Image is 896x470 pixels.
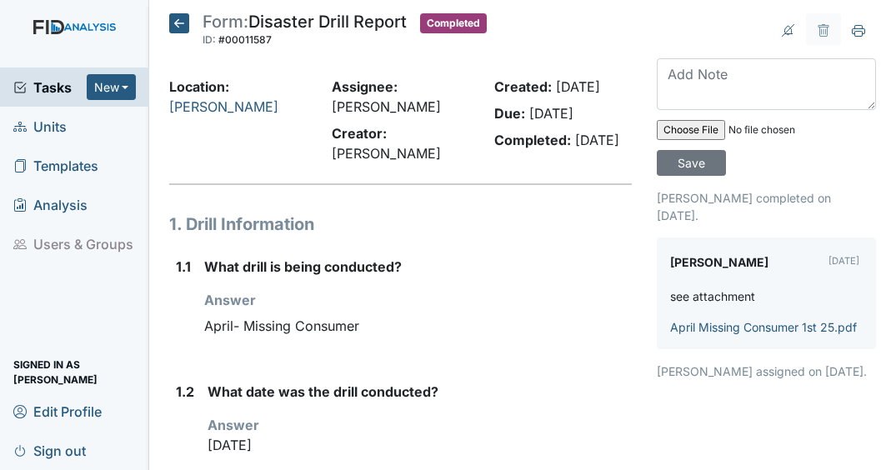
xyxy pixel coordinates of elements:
span: Completed [420,13,487,33]
span: Form: [203,12,248,32]
span: [DATE] [529,105,573,122]
span: Edit Profile [13,398,102,424]
span: ID: [203,33,216,46]
span: Units [13,113,67,139]
a: [PERSON_NAME] [169,98,278,115]
strong: Created: [494,78,552,95]
label: [PERSON_NAME] [670,251,768,274]
input: Save [657,150,726,176]
span: Analysis [13,192,88,217]
h1: 1. Drill Information [169,212,632,237]
span: [DATE] [575,132,619,148]
button: New [87,74,137,100]
span: [DATE] [556,78,600,95]
p: [PERSON_NAME] completed on [DATE]. [657,189,876,224]
a: Tasks [13,77,87,97]
label: What date was the drill conducted? [208,382,438,402]
span: #00011587 [218,33,272,46]
strong: Location: [169,78,229,95]
label: 1.2 [176,382,194,402]
a: April Missing Consumer 1st 25.pdf [670,320,857,334]
span: [PERSON_NAME] [332,98,441,115]
label: 1.1 [176,257,191,277]
span: Sign out [13,437,86,463]
span: [PERSON_NAME] [332,145,441,162]
strong: Answer [208,417,259,433]
small: [DATE] [828,255,859,267]
label: What drill is being conducted? [204,257,402,277]
p: [PERSON_NAME] assigned on [DATE]. [657,362,876,380]
div: April- Missing Consumer [204,310,632,342]
div: Disaster Drill Report [203,13,407,50]
strong: Answer [204,292,256,308]
strong: Completed: [494,132,571,148]
strong: Due: [494,105,525,122]
strong: Creator: [332,125,387,142]
p: [DATE] [208,435,632,455]
p: see attachment [670,287,755,305]
strong: Assignee: [332,78,398,95]
span: Templates [13,152,98,178]
span: Signed in as [PERSON_NAME] [13,359,136,385]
